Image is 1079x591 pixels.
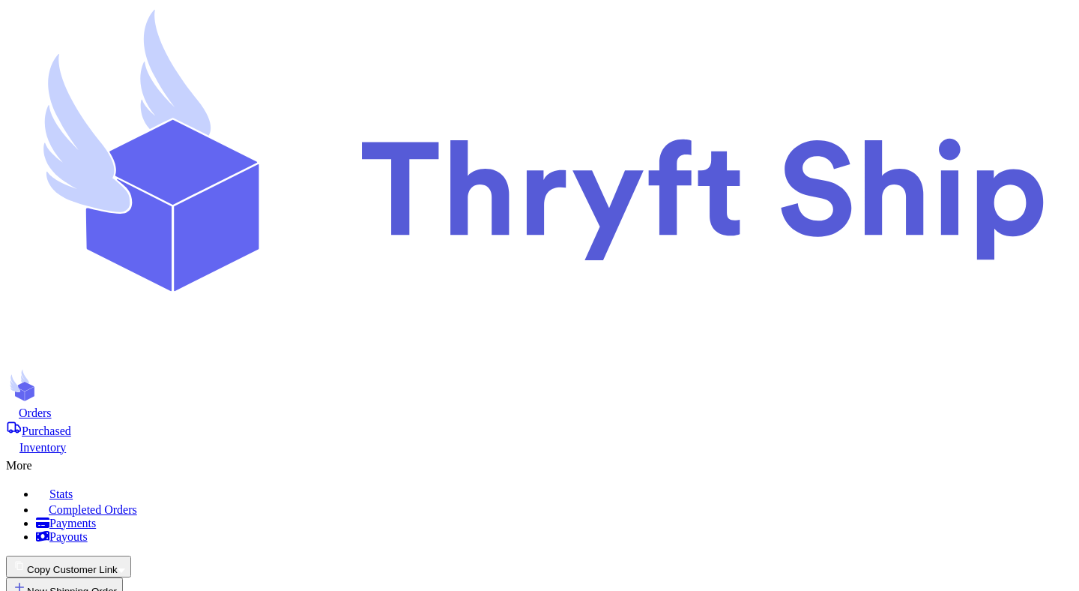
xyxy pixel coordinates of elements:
[6,420,1073,438] a: Purchased
[36,530,1073,544] a: Payouts
[49,530,88,543] span: Payouts
[49,503,137,516] span: Completed Orders
[49,487,73,500] span: Stats
[36,517,1073,530] a: Payments
[36,484,1073,501] a: Stats
[6,454,1073,472] div: More
[19,441,66,454] span: Inventory
[36,501,1073,517] a: Completed Orders
[49,517,96,529] span: Payments
[6,405,1073,420] a: Orders
[6,556,131,577] button: Copy Customer Link
[19,406,52,419] span: Orders
[22,424,71,437] span: Purchased
[6,438,1073,454] a: Inventory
